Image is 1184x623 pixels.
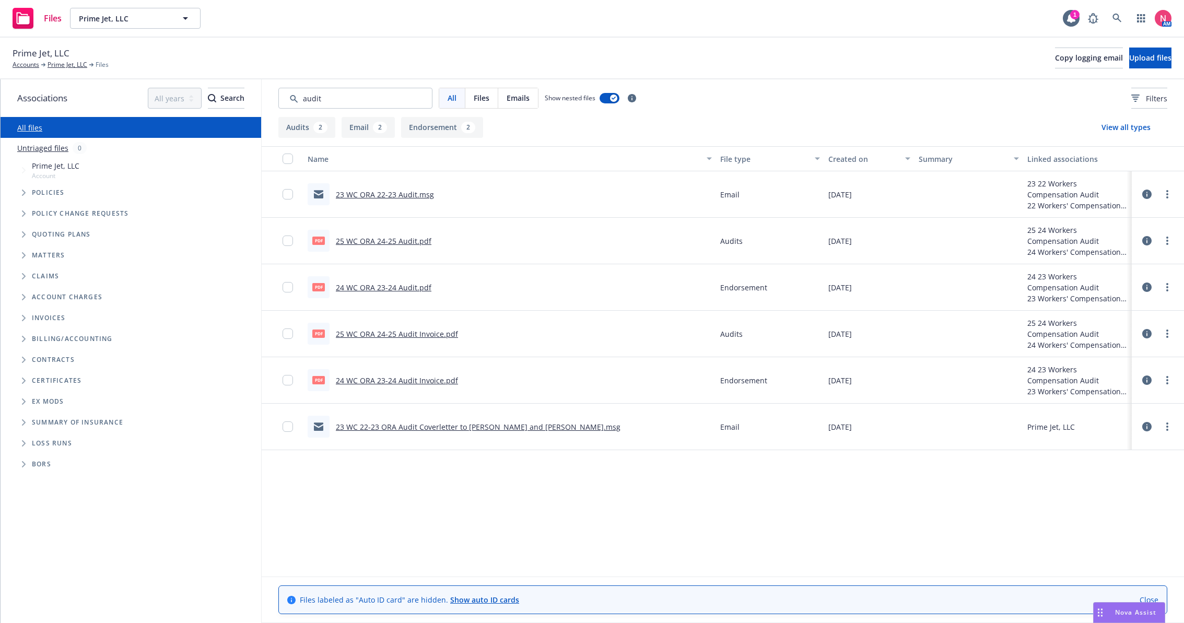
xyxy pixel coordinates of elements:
[720,375,767,386] span: Endorsement
[828,375,852,386] span: [DATE]
[336,422,620,432] a: 23 WC 22-23 ORA Audit Coverletter to [PERSON_NAME] and [PERSON_NAME].msg
[336,329,458,339] a: 25 WC ORA 24-25 Audit Invoice.pdf
[1129,48,1171,68] button: Upload files
[720,421,740,432] span: Email
[79,13,169,24] span: Prime Jet, LLC
[313,122,327,133] div: 2
[8,4,66,33] a: Files
[96,60,109,69] span: Files
[208,88,244,109] button: SearchSearch
[1129,53,1171,63] span: Upload files
[336,190,434,199] a: 23 WC ORA 22-23 Audit.msg
[507,92,530,103] span: Emails
[828,189,852,200] span: [DATE]
[283,328,293,339] input: Toggle Row Selected
[1094,603,1107,622] div: Drag to move
[828,236,852,246] span: [DATE]
[32,315,66,321] span: Invoices
[1083,8,1104,29] a: Report a Bug
[1027,421,1075,432] div: Prime Jet, LLC
[32,210,128,217] span: Policy change requests
[283,236,293,246] input: Toggle Row Selected
[1,158,261,328] div: Tree Example
[828,421,852,432] span: [DATE]
[208,94,216,102] svg: Search
[32,378,81,384] span: Certificates
[474,92,489,103] span: Files
[32,160,79,171] span: Prime Jet, LLC
[1027,246,1128,257] div: 24 Workers' Compensation
[336,375,458,385] a: 24 WC ORA 23-24 Audit Invoice.pdf
[373,122,387,133] div: 2
[32,336,113,342] span: Billing/Accounting
[17,123,42,133] a: All files
[312,237,325,244] span: pdf
[401,117,483,138] button: Endorsement
[1085,117,1167,138] button: View all types
[1027,386,1128,397] div: 23 Workers' Compensation
[1107,8,1128,29] a: Search
[461,122,475,133] div: 2
[283,282,293,292] input: Toggle Row Selected
[1131,8,1152,29] a: Switch app
[1161,188,1174,201] a: more
[312,283,325,291] span: pdf
[720,154,809,164] div: File type
[828,154,899,164] div: Created on
[1155,10,1171,27] img: photo
[1161,327,1174,340] a: more
[32,294,102,300] span: Account charges
[32,252,65,258] span: Matters
[336,283,431,292] a: 24 WC ORA 23-24 Audit.pdf
[48,60,87,69] a: Prime Jet, LLC
[283,189,293,199] input: Toggle Row Selected
[303,146,716,171] button: Name
[70,8,201,29] button: Prime Jet, LLC
[448,92,456,103] span: All
[1146,93,1167,104] span: Filters
[1070,10,1080,19] div: 1
[32,273,59,279] span: Claims
[44,14,62,22] span: Files
[1023,146,1132,171] button: Linked associations
[1,328,261,475] div: Folder Tree Example
[919,154,1007,164] div: Summary
[300,594,519,605] span: Files labeled as "Auto ID card" are hidden.
[73,142,87,154] div: 0
[283,375,293,385] input: Toggle Row Selected
[32,461,51,467] span: BORs
[1140,594,1158,605] a: Close
[720,236,743,246] span: Audits
[1027,293,1128,304] div: 23 Workers' Compensation
[1115,608,1156,617] span: Nova Assist
[312,376,325,384] span: pdf
[13,60,39,69] a: Accounts
[828,328,852,339] span: [DATE]
[1027,318,1128,339] div: 25 24 Workers Compensation Audit
[828,282,852,293] span: [DATE]
[1027,225,1128,246] div: 25 24 Workers Compensation Audit
[342,117,395,138] button: Email
[1027,178,1128,200] div: 23 22 Workers Compensation Audit
[336,236,431,246] a: 25 WC ORA 24-25 Audit.pdf
[283,421,293,432] input: Toggle Row Selected
[1131,93,1167,104] span: Filters
[1055,53,1123,63] span: Copy logging email
[1027,200,1128,211] div: 22 Workers' Compensation
[1161,374,1174,386] a: more
[1161,420,1174,433] a: more
[716,146,825,171] button: File type
[720,282,767,293] span: Endorsement
[278,88,432,109] input: Search by keyword...
[1161,281,1174,293] a: more
[32,357,75,363] span: Contracts
[1027,364,1128,386] div: 24 23 Workers Compensation Audit
[32,171,79,180] span: Account
[283,154,293,164] input: Select all
[720,328,743,339] span: Audits
[13,46,69,60] span: Prime Jet, LLC
[824,146,915,171] button: Created on
[32,398,64,405] span: Ex Mods
[208,88,244,108] div: Search
[1027,271,1128,293] div: 24 23 Workers Compensation Audit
